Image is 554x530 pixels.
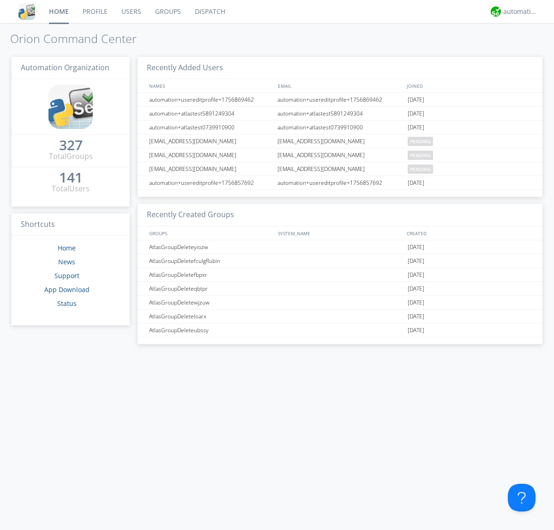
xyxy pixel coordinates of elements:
[408,107,424,121] span: [DATE]
[508,484,536,512] iframe: Toggle Customer Support
[408,282,424,296] span: [DATE]
[52,183,90,194] div: Total Users
[491,6,501,17] img: d2d01cd9b4174d08988066c6d424eccd
[147,79,273,92] div: NAMES
[138,93,542,107] a: automation+usereditprofile+1756869462automation+usereditprofile+1756869462[DATE]
[404,226,534,240] div: CREATED
[404,79,534,92] div: JOINED
[59,140,83,151] a: 327
[276,226,404,240] div: SYSTEM_NAME
[59,173,83,182] div: 141
[408,254,424,268] span: [DATE]
[138,204,542,226] h3: Recently Created Groups
[49,151,93,162] div: Total Groups
[138,121,542,134] a: automation+atlastest0739910900automation+atlastest0739910900[DATE]
[147,310,275,323] div: AtlasGroupDeleteloarx
[147,240,275,254] div: AtlasGroupDeleteyiozw
[408,240,424,254] span: [DATE]
[59,173,83,183] a: 141
[44,285,90,294] a: App Download
[275,134,405,148] div: [EMAIL_ADDRESS][DOMAIN_NAME]
[48,85,93,129] img: cddb5a64eb264b2086981ab96f4c1ba7
[147,134,275,148] div: [EMAIL_ADDRESS][DOMAIN_NAME]
[138,323,542,337] a: AtlasGroupDeleteubssy[DATE]
[54,271,79,280] a: Support
[138,57,542,79] h3: Recently Added Users
[408,121,424,134] span: [DATE]
[408,93,424,107] span: [DATE]
[138,176,542,190] a: automation+usereditprofile+1756857692automation+usereditprofile+1756857692[DATE]
[138,148,542,162] a: [EMAIL_ADDRESS][DOMAIN_NAME][EMAIL_ADDRESS][DOMAIN_NAME]pending
[138,240,542,254] a: AtlasGroupDeleteyiozw[DATE]
[408,151,433,160] span: pending
[147,282,275,295] div: AtlasGroupDeleteqbtpr
[147,121,275,134] div: automation+atlastest0739910900
[147,93,275,106] div: automation+usereditprofile+1756869462
[58,257,75,266] a: News
[147,323,275,337] div: AtlasGroupDeleteubssy
[138,107,542,121] a: automation+atlastest5891249304automation+atlastest5891249304[DATE]
[276,79,404,92] div: EMAIL
[147,254,275,268] div: AtlasGroupDeletefculgRubin
[408,137,433,146] span: pending
[408,296,424,310] span: [DATE]
[138,310,542,323] a: AtlasGroupDeleteloarx[DATE]
[138,282,542,296] a: AtlasGroupDeleteqbtpr[DATE]
[408,164,433,174] span: pending
[147,148,275,162] div: [EMAIL_ADDRESS][DOMAIN_NAME]
[138,254,542,268] a: AtlasGroupDeletefculgRubin[DATE]
[275,176,405,189] div: automation+usereditprofile+1756857692
[147,107,275,120] div: automation+atlastest5891249304
[147,162,275,176] div: [EMAIL_ADDRESS][DOMAIN_NAME]
[57,299,77,308] a: Status
[275,148,405,162] div: [EMAIL_ADDRESS][DOMAIN_NAME]
[275,121,405,134] div: automation+atlastest0739910900
[147,226,273,240] div: GROUPS
[147,268,275,281] div: AtlasGroupDeletefbpxr
[408,176,424,190] span: [DATE]
[408,268,424,282] span: [DATE]
[147,296,275,309] div: AtlasGroupDeletewjzuw
[138,268,542,282] a: AtlasGroupDeletefbpxr[DATE]
[12,213,130,236] h3: Shortcuts
[138,162,542,176] a: [EMAIL_ADDRESS][DOMAIN_NAME][EMAIL_ADDRESS][DOMAIN_NAME]pending
[275,107,405,120] div: automation+atlastest5891249304
[18,3,35,20] img: cddb5a64eb264b2086981ab96f4c1ba7
[147,176,275,189] div: automation+usereditprofile+1756857692
[58,244,76,252] a: Home
[408,323,424,337] span: [DATE]
[138,134,542,148] a: [EMAIL_ADDRESS][DOMAIN_NAME][EMAIL_ADDRESS][DOMAIN_NAME]pending
[275,162,405,176] div: [EMAIL_ADDRESS][DOMAIN_NAME]
[138,296,542,310] a: AtlasGroupDeletewjzuw[DATE]
[21,62,109,73] span: Automation Organization
[503,7,538,16] div: automation+atlas
[59,140,83,150] div: 327
[408,310,424,323] span: [DATE]
[275,93,405,106] div: automation+usereditprofile+1756869462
